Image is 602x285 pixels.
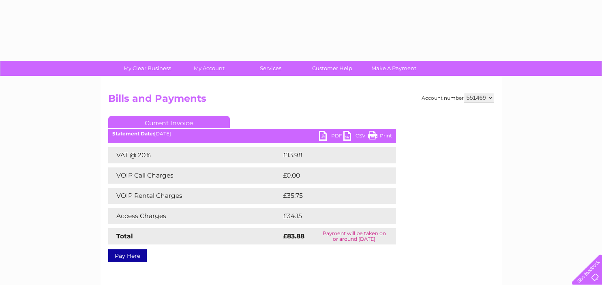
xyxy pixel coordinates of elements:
[422,93,494,103] div: Account number
[108,93,494,108] h2: Bills and Payments
[108,188,281,204] td: VOIP Rental Charges
[108,208,281,224] td: Access Charges
[116,232,133,240] strong: Total
[299,61,366,76] a: Customer Help
[281,188,379,204] td: £35.75
[281,167,377,184] td: £0.00
[319,131,343,143] a: PDF
[281,208,379,224] td: £34.15
[112,131,154,137] b: Statement Date:
[237,61,304,76] a: Services
[368,131,392,143] a: Print
[343,131,368,143] a: CSV
[108,167,281,184] td: VOIP Call Charges
[114,61,181,76] a: My Clear Business
[313,228,396,244] td: Payment will be taken on or around [DATE]
[108,249,147,262] a: Pay Here
[360,61,427,76] a: Make A Payment
[108,116,230,128] a: Current Invoice
[176,61,242,76] a: My Account
[108,147,281,163] td: VAT @ 20%
[281,147,379,163] td: £13.98
[283,232,304,240] strong: £83.88
[108,131,396,137] div: [DATE]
